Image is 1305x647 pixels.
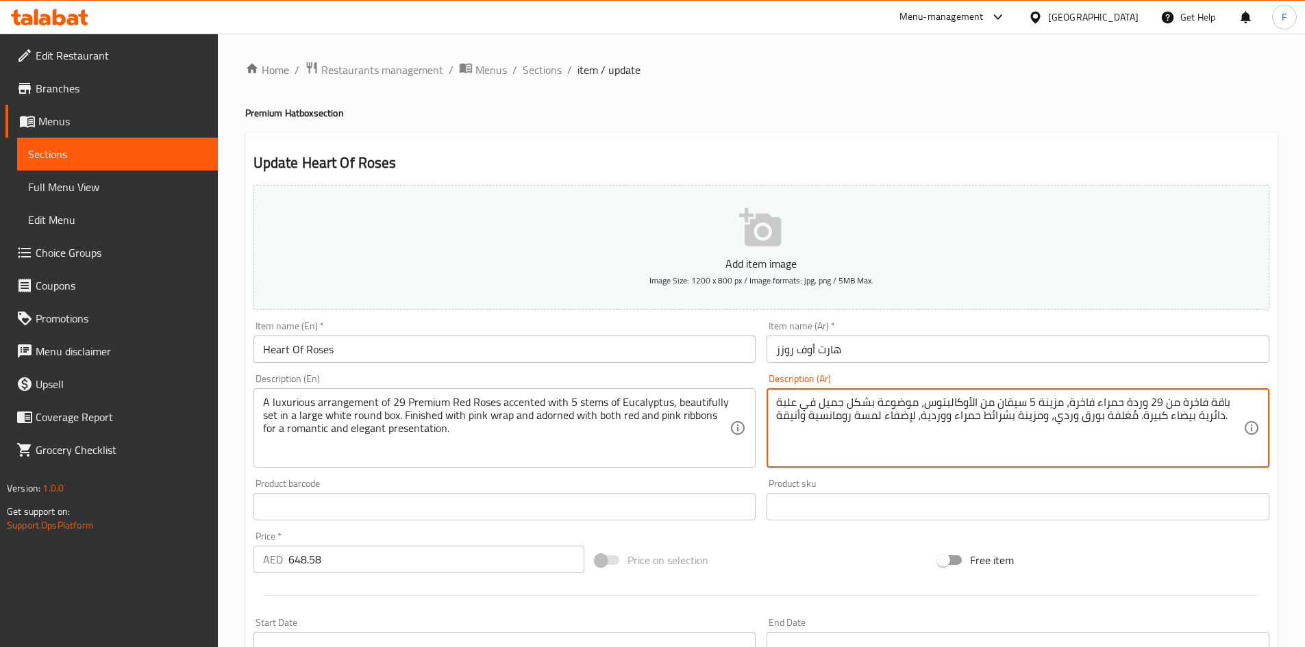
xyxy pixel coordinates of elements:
span: Promotions [36,310,207,327]
nav: breadcrumb [245,61,1278,79]
a: Branches [5,72,218,105]
span: Edit Menu [28,212,207,228]
li: / [449,62,453,78]
span: Full Menu View [28,179,207,195]
a: Choice Groups [5,236,218,269]
p: Add item image [275,255,1248,272]
a: Full Menu View [17,170,218,203]
span: Price on selection [627,552,708,568]
span: Free item [970,552,1014,568]
input: Please enter product barcode [253,493,756,520]
span: Coupons [36,277,207,294]
a: Sections [523,62,562,78]
a: Menus [5,105,218,138]
a: Restaurants management [305,61,443,79]
span: Grocery Checklist [36,442,207,458]
li: / [567,62,572,78]
span: Menus [475,62,507,78]
li: / [512,62,517,78]
a: Promotions [5,302,218,335]
span: Edit Restaurant [36,47,207,64]
button: Add item imageImage Size: 1200 x 800 px / Image formats: jpg, png / 5MB Max. [253,185,1269,310]
div: Menu-management [899,9,984,25]
a: Menu disclaimer [5,335,218,368]
a: Edit Menu [17,203,218,236]
a: Grocery Checklist [5,433,218,466]
textarea: A luxurious arrangement of 29 Premium Red Roses accented with 5 stems of Eucalyptus, beautifully ... [263,396,730,461]
span: F [1282,10,1287,25]
span: Image Size: 1200 x 800 px / Image formats: jpg, png / 5MB Max. [649,272,873,288]
textarea: باقة فاخرة من 29 وردة حمراء فاخرة، مزينة 5 سيقان من الأوكالبتوس، موضوعة بشكل جميل في علبة دائرية ... [776,396,1243,461]
a: Coverage Report [5,401,218,433]
a: Coupons [5,269,218,302]
span: Menu disclaimer [36,343,207,359]
span: Upsell [36,376,207,392]
h4: Premium Hatbox section [245,106,1278,120]
span: Branches [36,80,207,97]
span: item / update [577,62,641,78]
p: AED [263,551,283,568]
a: Menus [459,61,507,79]
span: Get support on: [7,503,70,520]
span: Menus [38,113,207,129]
span: Restaurants management [321,62,443,78]
span: Sections [28,146,207,162]
li: / [295,62,299,78]
span: Coverage Report [36,409,207,425]
a: Sections [17,138,218,170]
input: Please enter product sku [767,493,1269,520]
a: Edit Restaurant [5,39,218,72]
div: [GEOGRAPHIC_DATA] [1048,10,1139,25]
span: Version: [7,479,40,497]
h2: Update Heart Of Roses [253,153,1269,173]
span: 1.0.0 [42,479,64,497]
input: Enter name Ar [767,335,1269,363]
span: Choice Groups [36,244,207,261]
a: Home [245,62,289,78]
a: Support.OpsPlatform [7,516,94,534]
input: Please enter price [288,546,585,573]
input: Enter name En [253,335,756,363]
a: Upsell [5,368,218,401]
